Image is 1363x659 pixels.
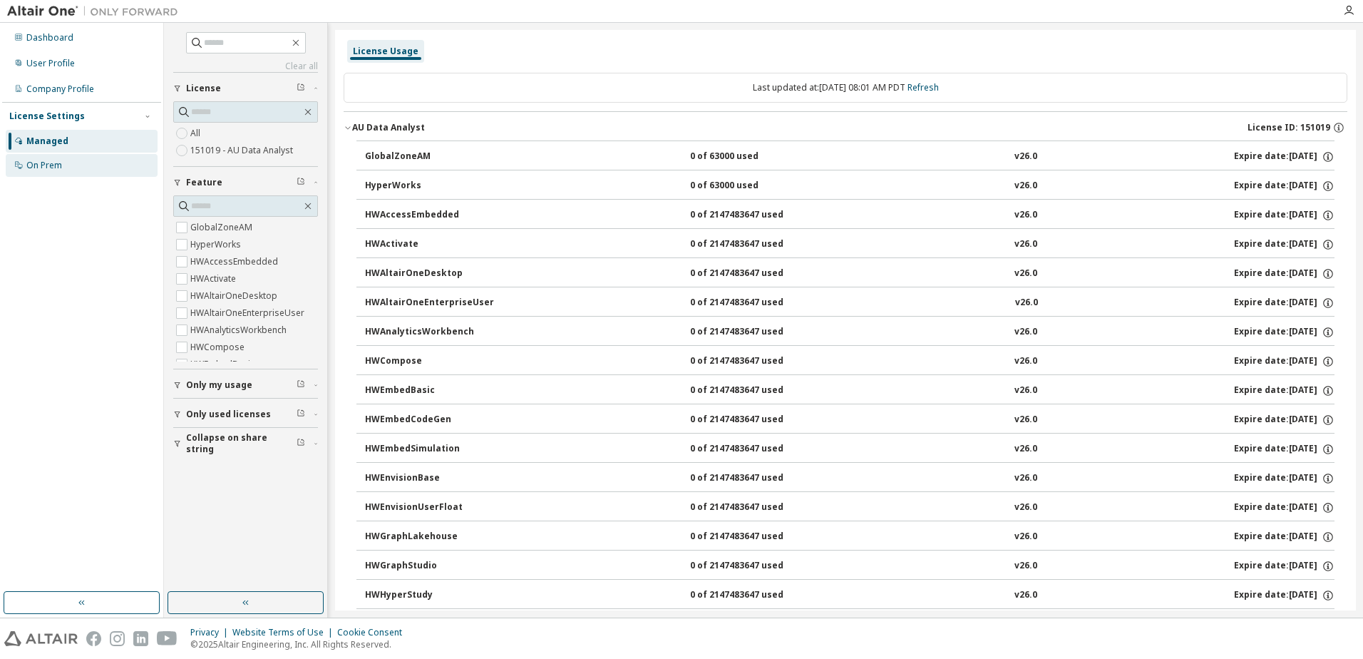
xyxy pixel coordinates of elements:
[690,443,818,456] div: 0 of 2147483647 used
[26,160,62,171] div: On Prem
[9,111,85,122] div: License Settings
[26,136,68,147] div: Managed
[1234,355,1334,368] div: Expire date: [DATE]
[690,209,818,222] div: 0 of 2147483647 used
[232,627,337,638] div: Website Terms of Use
[365,404,1334,436] button: HWEmbedCodeGen0 of 2147483647 usedv26.0Expire date:[DATE]
[190,219,255,236] label: GlobalZoneAM
[1014,531,1037,543] div: v26.0
[690,589,818,602] div: 0 of 2147483647 used
[173,399,318,430] button: Only used licenses
[365,200,1334,231] button: HWAccessEmbedded0 of 2147483647 usedv26.0Expire date:[DATE]
[4,631,78,646] img: altair_logo.svg
[690,150,818,163] div: 0 of 63000 used
[190,356,257,373] label: HWEmbedBasic
[690,531,818,543] div: 0 of 2147483647 used
[365,180,493,193] div: HyperWorks
[190,253,281,270] label: HWAccessEmbedded
[365,346,1334,377] button: HWCompose0 of 2147483647 usedv26.0Expire date:[DATE]
[1234,414,1334,426] div: Expire date: [DATE]
[1014,560,1037,573] div: v26.0
[190,339,247,356] label: HWCompose
[7,4,185,19] img: Altair One
[690,326,818,339] div: 0 of 2147483647 used
[365,297,494,310] div: HWAltairOneEnterpriseUser
[26,58,75,69] div: User Profile
[337,627,411,638] div: Cookie Consent
[690,384,818,397] div: 0 of 2147483647 used
[297,177,305,188] span: Clear filter
[297,83,305,94] span: Clear filter
[365,472,493,485] div: HWEnvisionBase
[365,531,493,543] div: HWGraphLakehouse
[365,492,1334,523] button: HWEnvisionUserFloat0 of 2147483647 usedv26.0Expire date:[DATE]
[1014,209,1037,222] div: v26.0
[1014,414,1037,426] div: v26.0
[190,236,244,253] label: HyperWorks
[365,521,1334,553] button: HWGraphLakehouse0 of 2147483647 usedv26.0Expire date:[DATE]
[110,631,125,646] img: instagram.svg
[365,326,493,339] div: HWAnalyticsWorkbench
[365,375,1334,407] button: HWEmbedBasic0 of 2147483647 usedv26.0Expire date:[DATE]
[1234,531,1334,543] div: Expire date: [DATE]
[1234,150,1334,163] div: Expire date: [DATE]
[365,560,493,573] div: HWGraphStudio
[365,443,493,456] div: HWEmbedSimulation
[1014,355,1037,368] div: v26.0
[190,627,232,638] div: Privacy
[365,414,493,426] div: HWEmbedCodeGen
[190,125,203,142] label: All
[190,638,411,650] p: © 2025 Altair Engineering, Inc. All Rights Reserved.
[1248,122,1330,133] span: License ID: 151019
[365,141,1334,173] button: GlobalZoneAM0 of 63000 usedv26.0Expire date:[DATE]
[365,150,493,163] div: GlobalZoneAM
[352,122,425,133] div: AU Data Analyst
[1014,150,1037,163] div: v26.0
[1234,326,1334,339] div: Expire date: [DATE]
[365,355,493,368] div: HWCompose
[190,270,239,287] label: HWActivate
[690,355,818,368] div: 0 of 2147483647 used
[133,631,148,646] img: linkedin.svg
[365,170,1334,202] button: HyperWorks0 of 63000 usedv26.0Expire date:[DATE]
[1014,238,1037,251] div: v26.0
[186,379,252,391] span: Only my usage
[173,369,318,401] button: Only my usage
[1234,560,1334,573] div: Expire date: [DATE]
[157,631,178,646] img: youtube.svg
[186,177,222,188] span: Feature
[690,472,818,485] div: 0 of 2147483647 used
[190,142,296,159] label: 151019 - AU Data Analyst
[1234,267,1334,280] div: Expire date: [DATE]
[353,46,418,57] div: License Usage
[365,267,493,280] div: HWAltairOneDesktop
[1234,297,1334,310] div: Expire date: [DATE]
[186,409,271,420] span: Only used licenses
[26,32,73,44] div: Dashboard
[690,414,818,426] div: 0 of 2147483647 used
[365,580,1334,611] button: HWHyperStudy0 of 2147483647 usedv26.0Expire date:[DATE]
[1234,180,1334,193] div: Expire date: [DATE]
[1014,384,1037,397] div: v26.0
[365,258,1334,290] button: HWAltairOneDesktop0 of 2147483647 usedv26.0Expire date:[DATE]
[344,73,1347,103] div: Last updated at: [DATE] 08:01 AM PDT
[690,297,818,310] div: 0 of 2147483647 used
[365,384,493,397] div: HWEmbedBasic
[297,438,305,449] span: Clear filter
[690,267,818,280] div: 0 of 2147483647 used
[1234,501,1334,514] div: Expire date: [DATE]
[173,73,318,104] button: License
[365,287,1334,319] button: HWAltairOneEnterpriseUser0 of 2147483647 usedv26.0Expire date:[DATE]
[1014,267,1037,280] div: v26.0
[1234,443,1334,456] div: Expire date: [DATE]
[365,317,1334,348] button: HWAnalyticsWorkbench0 of 2147483647 usedv26.0Expire date:[DATE]
[1234,209,1334,222] div: Expire date: [DATE]
[26,83,94,95] div: Company Profile
[344,112,1347,143] button: AU Data AnalystLicense ID: 151019
[1014,472,1037,485] div: v26.0
[173,61,318,72] a: Clear all
[173,428,318,459] button: Collapse on share string
[907,81,939,93] a: Refresh
[365,229,1334,260] button: HWActivate0 of 2147483647 usedv26.0Expire date:[DATE]
[1234,589,1334,602] div: Expire date: [DATE]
